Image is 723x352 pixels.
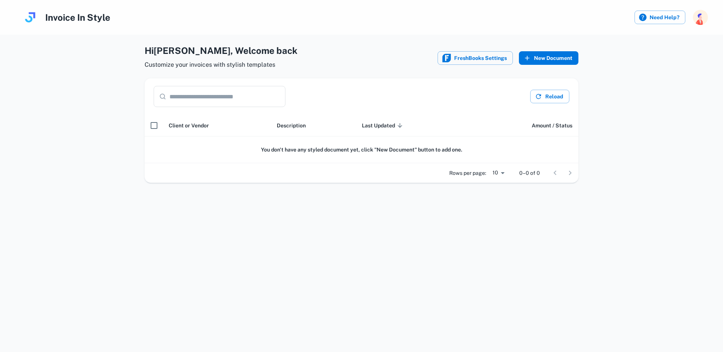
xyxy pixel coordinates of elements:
[530,90,569,103] button: Reload
[362,121,405,130] span: Last Updated
[277,121,306,130] span: Description
[693,10,708,25] img: photoURL
[169,121,209,130] span: Client or Vendor
[145,115,578,163] div: scrollable content
[438,51,513,65] button: FreshBooks iconFreshBooks Settings
[23,10,38,25] img: logo.svg
[532,121,572,130] span: Amount / Status
[145,44,297,57] h4: Hi [PERSON_NAME] , Welcome back
[519,169,540,177] p: 0–0 of 0
[449,169,486,177] p: Rows per page:
[151,145,572,154] h6: You don't have any styled document yet, click "New Document" button to add one.
[442,54,451,63] img: FreshBooks icon
[519,51,578,65] button: New Document
[635,11,685,24] label: Need Help?
[489,167,507,178] div: 10
[145,60,297,69] span: Customize your invoices with stylish templates
[45,11,110,24] h4: Invoice In Style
